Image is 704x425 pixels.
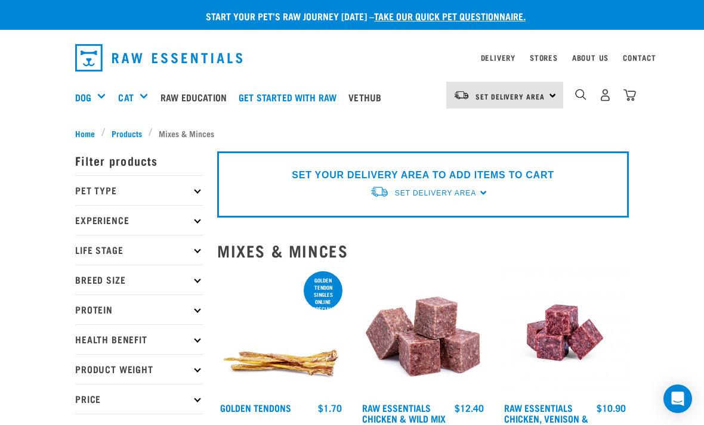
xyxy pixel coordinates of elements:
a: Get started with Raw [236,73,345,121]
p: Life Stage [75,235,203,265]
a: Delivery [481,55,515,60]
div: Golden Tendon singles online special! [304,271,342,318]
a: About Us [572,55,609,60]
div: $10.90 [597,402,626,413]
a: Vethub [345,73,390,121]
div: $1.70 [318,402,342,413]
a: Products [106,127,149,139]
img: van-moving.png [370,185,389,198]
a: Home [75,127,101,139]
img: van-moving.png [453,90,470,101]
h2: Mixes & Minces [217,241,629,260]
p: Price [75,384,203,414]
a: Cat [118,90,133,104]
p: Product Weight [75,354,203,384]
a: Raw Essentials Chicken & Wild Mix [362,405,446,421]
a: Contact [623,55,656,60]
p: Filter products [75,145,203,175]
a: Raw Education [158,73,236,121]
span: Set Delivery Area [475,94,545,98]
img: Chicken Venison mix 1655 [501,269,629,396]
a: take our quick pet questionnaire. [374,13,526,18]
div: $12.40 [455,402,484,413]
nav: breadcrumbs [75,127,629,139]
div: Open Intercom Messenger [663,384,692,413]
span: Set Delivery Area [395,189,476,197]
img: home-icon@2x.png [623,89,636,101]
img: Raw Essentials Logo [75,44,242,72]
span: Products [112,127,142,139]
a: Golden Tendons [220,405,291,410]
a: Dog [75,90,91,104]
img: 1293 Golden Tendons 01 [217,269,345,396]
img: user.png [599,89,612,101]
span: Home [75,127,95,139]
img: Pile Of Cubed Chicken Wild Meat Mix [359,269,487,396]
a: Stores [530,55,558,60]
img: home-icon-1@2x.png [575,89,586,100]
p: SET YOUR DELIVERY AREA TO ADD ITEMS TO CART [292,168,554,182]
p: Health Benefit [75,324,203,354]
p: Pet Type [75,175,203,205]
nav: dropdown navigation [66,39,638,76]
p: Experience [75,205,203,235]
p: Breed Size [75,265,203,294]
p: Protein [75,294,203,324]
